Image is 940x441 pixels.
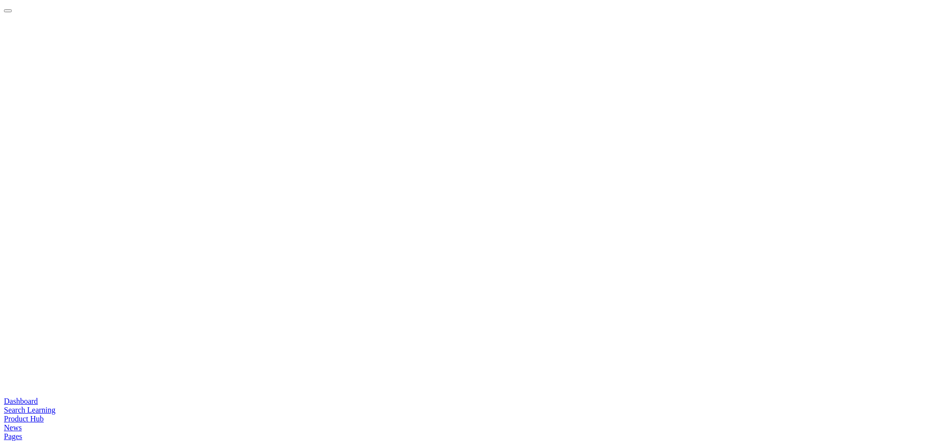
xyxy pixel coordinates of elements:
a: pages-iconPages [4,432,936,441]
a: news-iconNews [4,423,936,432]
a: search-iconSearch Learning [4,406,936,415]
span: Product Hub [4,415,44,423]
span: Pages [4,432,22,441]
a: car-iconProduct Hub [4,415,936,423]
span: Dashboard [4,397,38,405]
span: Search Learning [4,406,55,414]
a: Trak [4,13,936,397]
span: News [4,423,22,432]
a: guage-iconDashboard [4,397,936,406]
